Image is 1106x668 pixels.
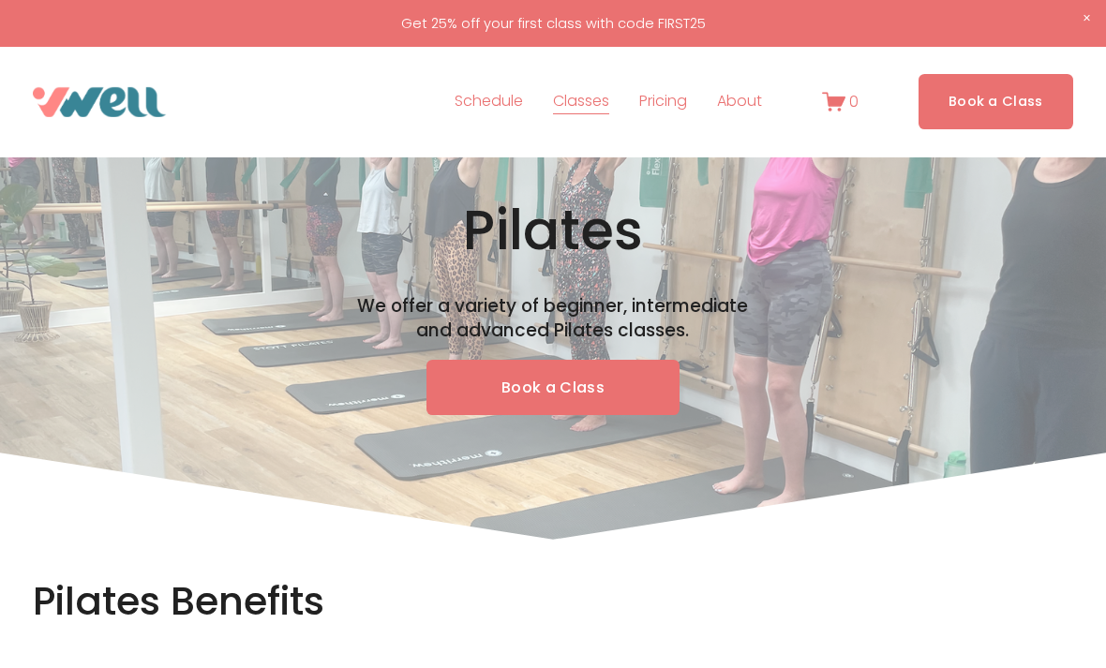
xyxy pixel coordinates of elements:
[822,90,859,113] a: 0 items in cart
[717,87,762,117] a: folder dropdown
[164,197,941,264] h1: Pilates
[553,88,609,115] span: Classes
[426,360,679,415] a: Book a Class
[639,87,687,117] a: Pricing
[919,74,1073,129] a: Book a Class
[455,87,523,117] a: Schedule
[717,88,762,115] span: About
[553,87,609,117] a: folder dropdown
[339,294,767,343] h4: We offer a variety of beginner, intermediate and advanced Pilates classes.
[849,91,859,112] span: 0
[33,87,166,117] img: VWell
[33,576,416,627] h2: Pilates Benefits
